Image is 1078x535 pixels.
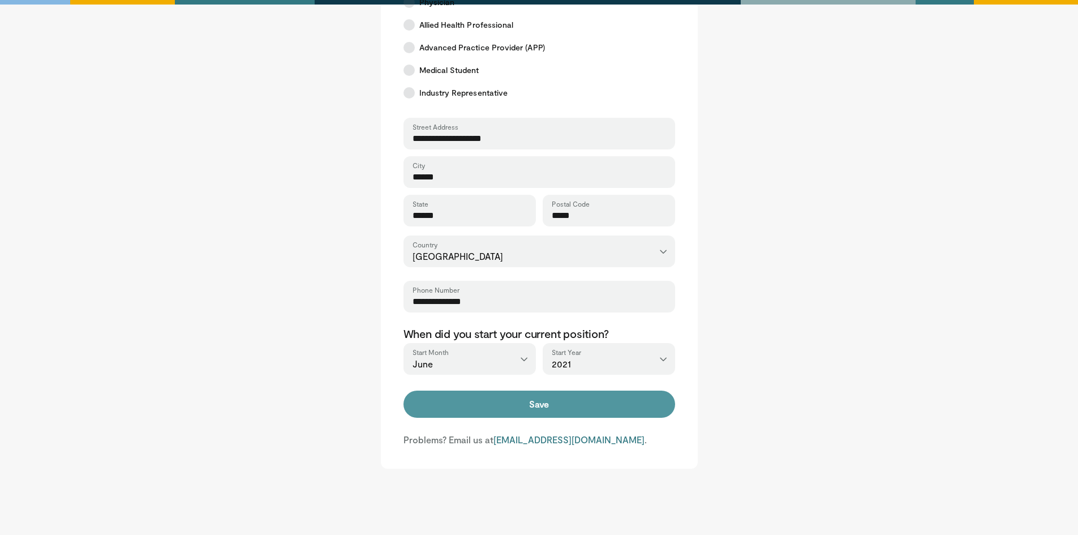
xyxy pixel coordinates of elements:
[403,326,675,341] p: When did you start your current position?
[493,434,645,445] a: [EMAIL_ADDRESS][DOMAIN_NAME]
[419,65,479,76] span: Medical Student
[413,199,428,208] label: State
[419,87,508,99] span: Industry Representative
[419,19,514,31] span: Allied Health Professional
[403,391,675,418] button: Save
[419,42,545,53] span: Advanced Practice Provider (APP)
[403,434,675,446] p: Problems? Email us at .
[552,199,590,208] label: Postal Code
[413,285,459,294] label: Phone Number
[413,122,458,131] label: Street Address
[413,161,425,170] label: City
